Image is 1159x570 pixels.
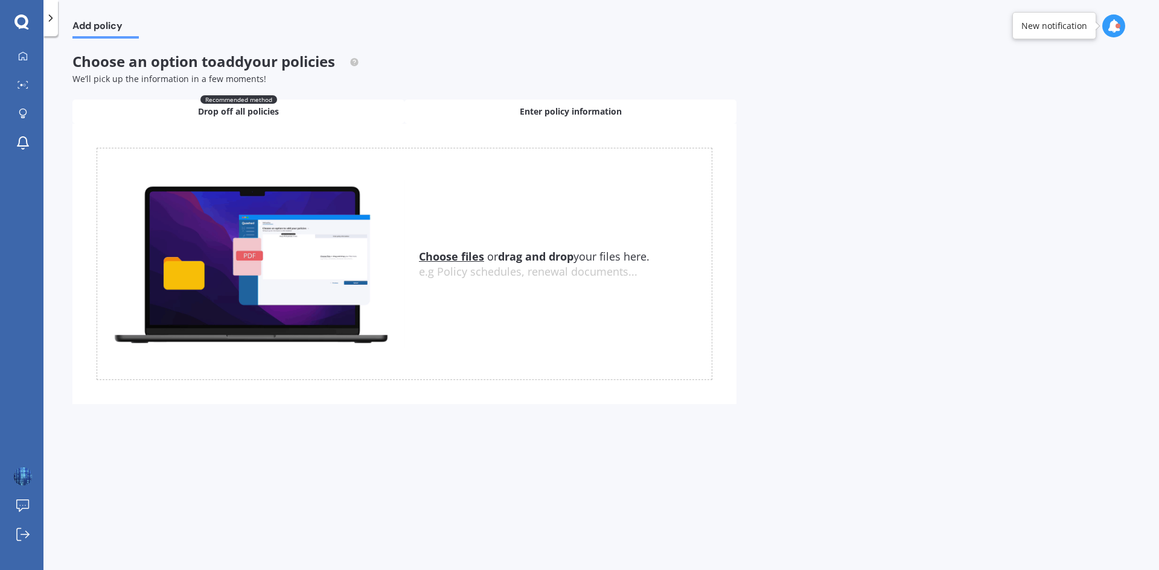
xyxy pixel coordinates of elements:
span: Recommended method [200,95,277,104]
img: ACg8ocL403AthHP3pzcqwDT5KBAbBuJ6AjB7HpnwnJ-OPGgp4eZmoi6u=s96-c [14,467,32,486]
u: Choose files [419,249,484,264]
img: upload.de96410c8ce839c3fdd5.gif [97,179,404,349]
span: Enter policy information [520,106,622,118]
div: e.g Policy schedules, renewal documents... [419,265,712,279]
span: Drop off all policies [198,106,279,118]
b: drag and drop [498,249,573,264]
span: We’ll pick up the information in a few moments! [72,73,266,84]
span: Add policy [72,20,139,36]
span: to add your policies [202,51,335,71]
span: Choose an option [72,51,359,71]
div: New notification [1021,20,1087,32]
span: or your files here. [419,249,650,264]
